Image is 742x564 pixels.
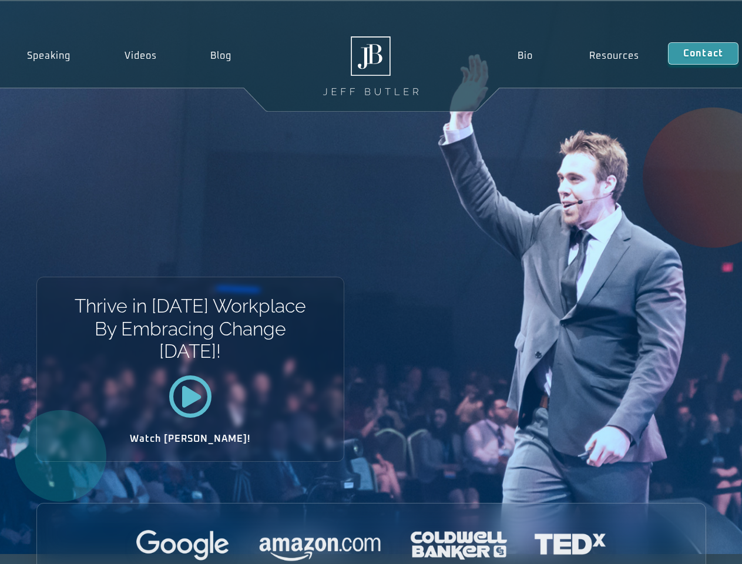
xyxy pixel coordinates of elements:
a: Blog [183,42,258,69]
h2: Watch [PERSON_NAME]! [78,434,303,444]
span: Contact [683,49,723,58]
a: Resources [561,42,668,69]
nav: Menu [489,42,667,69]
a: Contact [668,42,738,65]
h1: Thrive in [DATE] Workplace By Embracing Change [DATE]! [73,295,307,362]
a: Bio [489,42,561,69]
a: Videos [98,42,184,69]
